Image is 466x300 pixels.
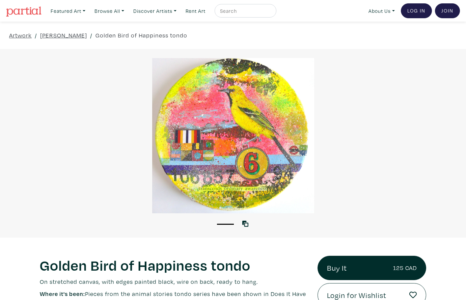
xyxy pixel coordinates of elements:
span: / [90,31,92,40]
a: Featured Art [48,4,88,18]
a: Discover Artists [130,4,180,18]
a: About Us [365,4,398,18]
small: 125 CAD [393,263,417,272]
a: [PERSON_NAME] [40,31,87,40]
span: / [35,31,37,40]
button: 1 of 1 [217,224,234,225]
p: On stretched canvas, with edges painted black, wire on back, ready to hang. [40,277,307,286]
a: Buy It125 CAD [318,256,427,280]
a: Rent Art [183,4,209,18]
span: Where it's been: [40,290,85,298]
a: Browse All [91,4,127,18]
a: Log In [401,3,432,18]
input: Search [219,7,270,15]
a: Join [435,3,460,18]
a: Golden Bird of Happiness tondo [95,31,187,40]
a: Artwork [9,31,32,40]
h1: Golden Bird of Happiness tondo [40,256,307,274]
